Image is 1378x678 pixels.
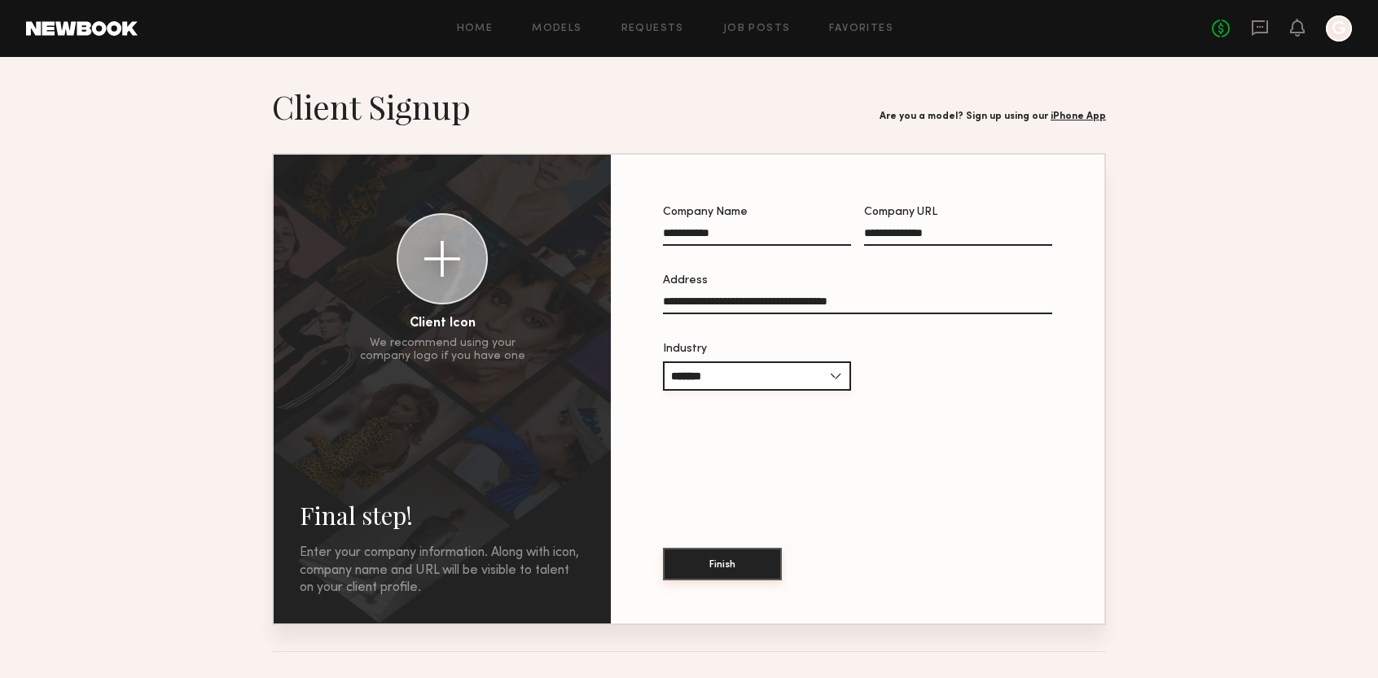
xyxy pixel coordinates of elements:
[532,24,581,34] a: Models
[864,227,1052,246] input: Company URL
[663,227,851,246] input: Company Name
[272,86,471,127] h1: Client Signup
[663,548,782,580] button: Finish
[360,337,525,363] div: We recommend using your company logo if you have one
[457,24,494,34] a: Home
[300,545,585,597] div: Enter your company information. Along with icon, company name and URL will be visible to talent o...
[621,24,684,34] a: Requests
[1326,15,1352,42] a: G
[410,317,476,330] div: Client Icon
[880,112,1106,122] div: Are you a model? Sign up using our
[723,24,791,34] a: Job Posts
[663,275,1052,287] div: Address
[300,499,585,531] h2: Final step!
[663,295,1052,314] input: Address
[829,24,893,34] a: Favorites
[663,207,851,218] div: Company Name
[864,207,1052,218] div: Company URL
[663,343,851,355] div: Industry
[1051,112,1106,121] a: iPhone App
